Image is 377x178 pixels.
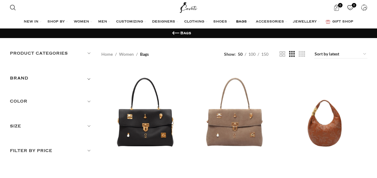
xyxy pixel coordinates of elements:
h5: Size [10,123,93,129]
span: NEW IN [24,19,38,24]
a: BAGS [236,16,250,28]
span: SHOP BY [47,19,65,24]
span: CLOTHING [184,19,204,24]
h5: Filter by price [10,147,93,154]
a: Go back [171,29,180,38]
div: Toggle filter [10,75,93,85]
span: CUSTOMIZING [116,19,143,24]
a: Home [101,51,113,58]
a: NEW IN [24,16,41,28]
a: DESIGNERS [152,16,178,28]
span: 150 [261,52,268,57]
h5: BRAND [10,75,28,82]
a: ACCESSORIES [256,16,287,28]
a: 100 [246,51,258,58]
a: Grid view 2 [280,50,285,58]
h5: Color [10,98,93,105]
span: WOMEN [74,19,89,24]
a: Grid view 3 [289,50,295,58]
img: GiftBag [326,20,330,24]
span: MEN [98,19,107,24]
span: 50 [238,52,243,57]
span: 100 [248,52,256,57]
span: 0 [338,3,343,7]
h1: Bags [180,31,191,36]
a: Women [119,51,134,58]
a: 150 [259,51,271,58]
a: Search [7,1,19,13]
a: Grid view 4 [299,50,305,58]
a: 0 [344,1,357,13]
a: Site logo [178,4,199,10]
span: 0 [352,3,356,7]
span: GIFT SHOP [332,19,353,24]
div: My Wishlist [344,1,357,13]
span: Bags [140,51,149,58]
a: GIFT SHOP [326,16,353,28]
select: Shop order [314,50,367,58]
nav: Breadcrumb [101,51,149,58]
a: WOMEN [74,16,92,28]
span: Show [224,51,236,58]
a: SHOP BY [47,16,68,28]
h5: Product categories [10,50,93,57]
a: SHOES [213,16,230,28]
span: ACCESSORIES [256,19,284,24]
a: CUSTOMIZING [116,16,146,28]
span: SHOES [213,19,227,24]
div: Main navigation [7,16,370,28]
a: MEN [98,16,110,28]
a: 0 [331,1,343,13]
a: CLOTHING [184,16,207,28]
a: 50 [236,51,245,58]
span: JEWELLERY [293,19,317,24]
a: JEWELLERY [293,16,320,28]
span: DESIGNERS [152,19,175,24]
span: BAGS [236,19,247,24]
